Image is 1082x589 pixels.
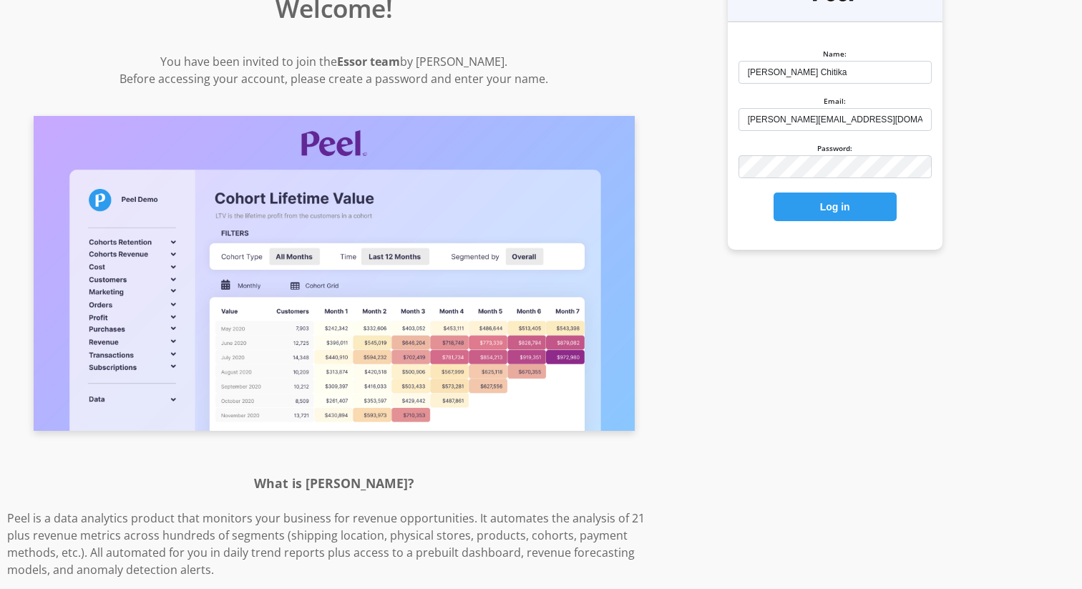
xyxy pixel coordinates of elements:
button: Log in [774,193,897,221]
label: Password: [817,143,852,153]
label: Email: [824,96,846,106]
img: Screenshot of Peel [34,116,635,432]
p: You have been invited to join the by [PERSON_NAME]. Before accessing your account, please create ... [7,53,661,87]
p: Peel is a data analytics product that monitors your business for revenue opportunities. It automa... [7,510,661,578]
strong: Essor team [337,54,400,69]
input: Michael Bluth [739,61,932,84]
label: Name: [823,49,847,59]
